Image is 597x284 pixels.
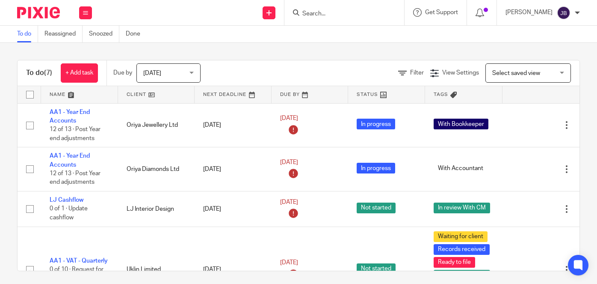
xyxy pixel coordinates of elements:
[280,115,298,121] span: [DATE]
[434,203,490,213] span: In review With CM
[410,70,424,76] span: Filter
[492,70,540,76] span: Select saved view
[357,163,395,173] span: In progress
[118,191,195,227] td: LJ Interior Design
[434,163,488,173] span: With Accountant
[50,258,108,264] a: AA1 - VAT - Quarterly
[50,153,90,167] a: AA1 - Year End Accounts
[434,270,490,281] span: In review With CM
[50,206,88,221] span: 0 of 1 · Update cashflow
[44,26,83,42] a: Reassigned
[195,191,272,227] td: [DATE]
[44,69,52,76] span: (7)
[195,103,272,147] td: [DATE]
[50,197,83,203] a: LJ Cashflow
[17,7,60,18] img: Pixie
[434,119,488,129] span: With Bookkeeper
[195,147,272,191] td: [DATE]
[357,119,395,129] span: In progress
[26,69,52,78] h1: To do
[357,263,396,274] span: Not started
[505,8,553,17] p: [PERSON_NAME]
[434,92,448,97] span: Tags
[442,70,479,76] span: View Settings
[434,244,490,255] span: Records received
[50,109,90,124] a: AA1 - Year End Accounts
[434,231,488,242] span: Waiting for client
[557,6,570,20] img: svg%3E
[301,10,378,18] input: Search
[280,159,298,165] span: [DATE]
[357,203,396,213] span: Not started
[50,170,100,185] span: 12 of 13 · Post Year end adjustments
[50,126,100,141] span: 12 of 13 · Post Year end adjustments
[280,260,298,266] span: [DATE]
[280,199,298,205] span: [DATE]
[50,266,103,281] span: 0 of 10 · Request for information
[61,63,98,83] a: + Add task
[126,26,147,42] a: Done
[143,70,161,76] span: [DATE]
[89,26,119,42] a: Snoozed
[434,257,475,268] span: Ready to file
[118,103,195,147] td: Oriya Jewellery Ltd
[17,26,38,42] a: To do
[118,147,195,191] td: Oriya Diamonds Ltd
[425,9,458,15] span: Get Support
[113,69,132,77] p: Due by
